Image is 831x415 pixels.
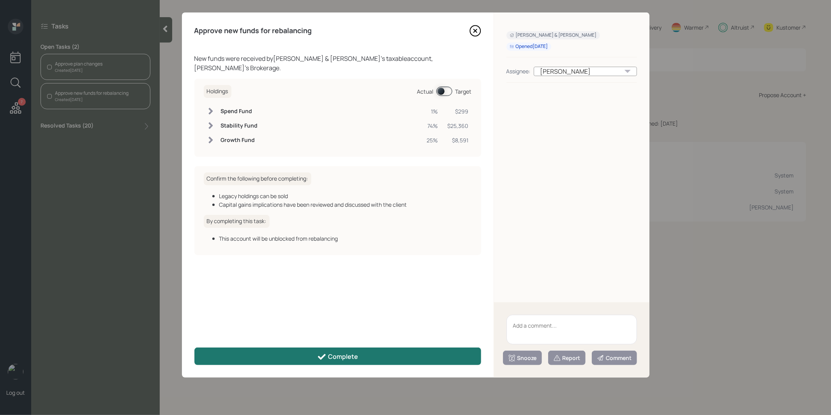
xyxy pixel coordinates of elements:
[204,85,231,98] h6: Holdings
[592,351,637,365] button: Comment
[510,43,548,50] div: Opened [DATE]
[448,136,469,144] div: $8,591
[553,354,580,362] div: Report
[448,107,469,115] div: $299
[510,32,597,39] div: [PERSON_NAME] & [PERSON_NAME]
[427,136,438,144] div: 25%
[597,354,632,362] div: Comment
[204,215,270,228] h6: By completing this task:
[427,107,438,115] div: 1%
[221,122,258,129] h6: Stability Fund
[194,348,481,365] button: Complete
[204,172,311,185] h6: Confirm the following before completing:
[448,122,469,130] div: $25,360
[219,200,472,209] div: Capital gains implications have been reviewed and discussed with the client
[427,122,438,130] div: 74%
[221,108,258,115] h6: Spend Fund
[221,137,258,144] h6: Growth Fund
[194,54,481,73] div: New funds were received by [PERSON_NAME] & [PERSON_NAME] 's taxable account, [PERSON_NAME]'s Brok...
[417,87,434,96] div: Actual
[194,27,312,35] h4: Approve new funds for rebalancing
[219,192,472,200] div: Legacy holdings can be sold
[317,352,358,362] div: Complete
[503,351,542,365] button: Snooze
[455,87,472,96] div: Target
[508,354,537,362] div: Snooze
[506,67,531,75] div: Assignee:
[548,351,586,365] button: Report
[534,67,637,76] div: [PERSON_NAME]
[219,234,472,243] div: This account will be unblocked from rebalancing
